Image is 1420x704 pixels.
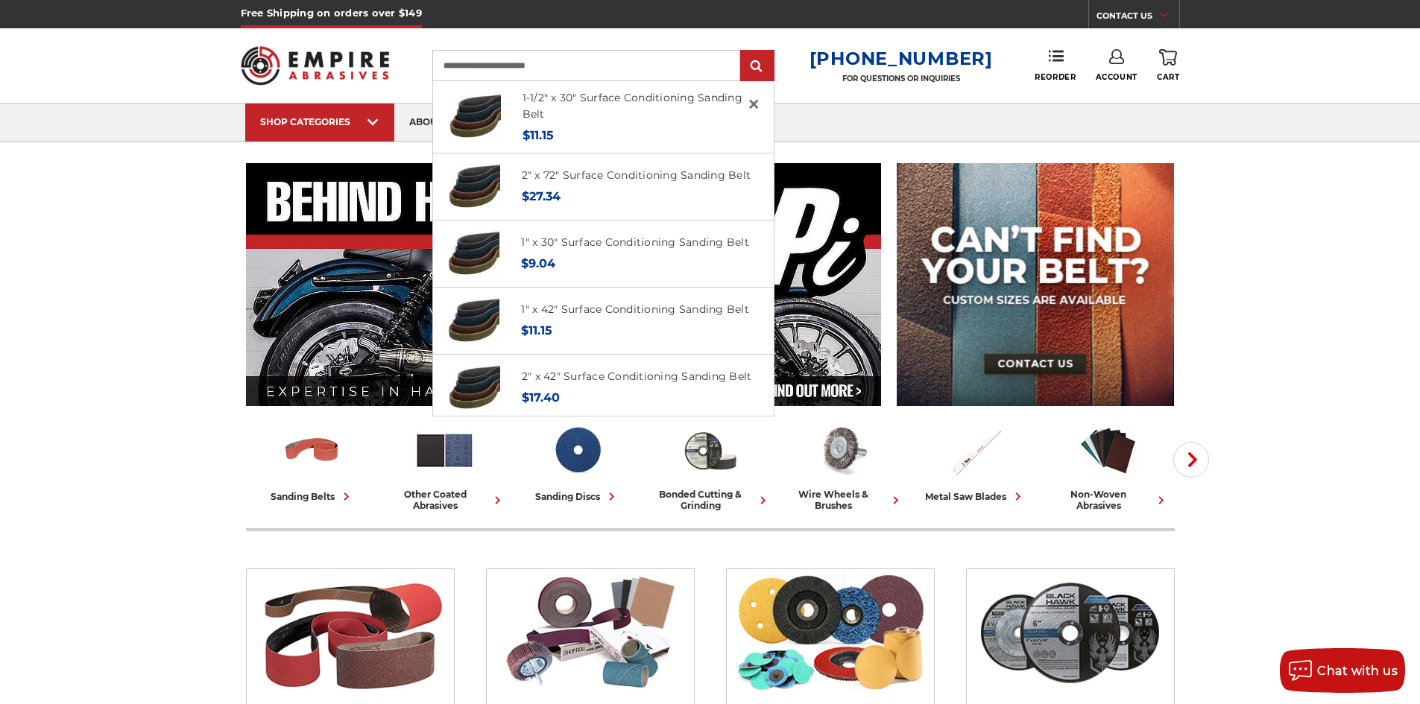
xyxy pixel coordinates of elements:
[944,419,1006,481] img: Metal Saw Blades
[1317,664,1398,678] span: Chat with us
[493,569,687,696] img: Other Coated Abrasives
[783,489,903,511] div: wire wheels & brushes
[449,229,499,279] img: 1"x30" Surface Conditioning Sanding Belts
[271,489,354,504] div: sanding belts
[1035,49,1076,81] a: Reorder
[810,74,993,83] p: FOR QUESTIONS OR INQUIRIES
[449,162,500,212] img: 2"x72" Surface Conditioning Sanding Belts
[523,91,742,121] a: 1-1/2" x 30" Surface Conditioning Sanding Belt
[260,116,379,127] div: SHOP CATEGORIES
[1048,489,1169,511] div: non-woven abrasives
[522,189,561,203] span: $27.34
[449,363,500,413] img: 2"x42" Surface Conditioning Sanding Belts
[897,163,1174,406] img: promo banner for custom belts.
[241,37,390,95] img: Empire Abrasives
[450,92,501,142] img: 1.5"x30" Surface Conditioning Sanding Belts
[385,419,505,511] a: other coated abrasives
[521,302,749,316] a: 1" x 42" Surface Conditioning Sanding Belt
[915,419,1036,504] a: metal saw blades
[1035,72,1076,82] span: Reorder
[812,419,874,481] img: Wire Wheels & Brushes
[1173,442,1209,478] button: Next
[253,569,446,696] img: Sanding Belts
[1077,419,1139,481] img: Non-woven Abrasives
[742,92,766,116] a: Close
[246,163,882,406] img: Banner for an interview featuring Horsepower Inc who makes Harley performance upgrades featured o...
[522,370,752,383] a: 2" x 42" Surface Conditioning Sanding Belt
[650,419,771,511] a: bonded cutting & grinding
[521,256,555,270] span: $9.04
[1096,7,1179,28] a: CONTACT US
[522,390,560,405] span: $17.40
[522,168,751,182] a: 2" x 72" Surface Conditioning Sanding Belt
[974,569,1167,696] img: Bonded Cutting & Grinding
[747,89,760,118] span: ×
[449,296,499,346] img: 1"x42" Surface Conditioning Sanding Belts
[742,51,772,81] input: Submit
[1280,648,1405,693] button: Chat with us
[1157,72,1179,82] span: Cart
[650,489,771,511] div: bonded cutting & grinding
[1157,49,1179,82] a: Cart
[252,419,373,504] a: sanding belts
[385,489,505,511] div: other coated abrasives
[523,128,554,142] span: $11.15
[810,48,993,69] a: [PHONE_NUMBER]
[394,104,472,142] a: about us
[535,489,619,504] div: sanding discs
[521,235,749,249] a: 1" x 30" Surface Conditioning Sanding Belt
[733,569,927,696] img: Sanding Discs
[1048,419,1169,511] a: non-woven abrasives
[281,419,343,481] img: Sanding Belts
[783,419,903,511] a: wire wheels & brushes
[517,419,638,504] a: sanding discs
[414,419,476,481] img: Other Coated Abrasives
[1096,72,1137,82] span: Account
[521,323,552,337] span: $11.15
[925,489,1026,504] div: metal saw blades
[679,419,741,481] img: Bonded Cutting & Grinding
[546,419,608,481] img: Sanding Discs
